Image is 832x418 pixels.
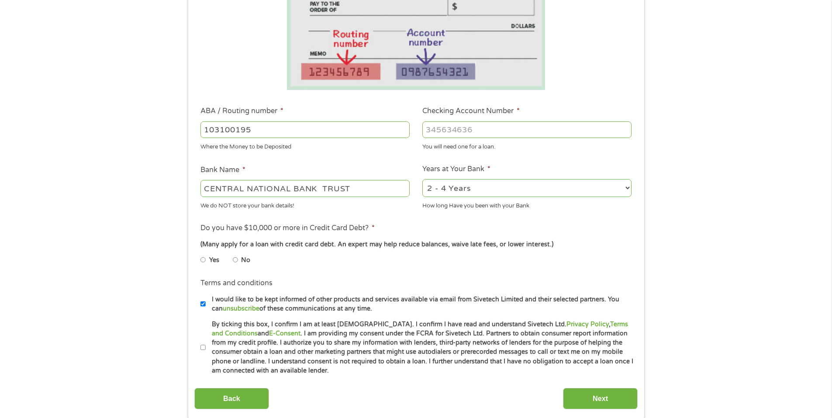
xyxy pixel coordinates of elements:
[563,388,638,409] input: Next
[206,320,634,376] label: By ticking this box, I confirm I am at least [DEMOGRAPHIC_DATA]. I confirm I have read and unders...
[422,165,490,174] label: Years at Your Bank
[194,388,269,409] input: Back
[200,279,273,288] label: Terms and conditions
[223,305,259,312] a: unsubscribe
[206,295,634,314] label: I would like to be kept informed of other products and services available via email from Sivetech...
[422,198,632,210] div: How long Have you been with your Bank
[212,321,628,337] a: Terms and Conditions
[209,256,219,265] label: Yes
[200,198,410,210] div: We do NOT store your bank details!
[200,240,631,249] div: (Many apply for a loan with credit card debt. An expert may help reduce balances, waive late fees...
[422,107,520,116] label: Checking Account Number
[200,107,283,116] label: ABA / Routing number
[269,330,300,337] a: E-Consent
[200,166,245,175] label: Bank Name
[200,224,375,233] label: Do you have $10,000 or more in Credit Card Debt?
[422,140,632,152] div: You will need one for a loan.
[422,121,632,138] input: 345634636
[200,140,410,152] div: Where the Money to be Deposited
[566,321,609,328] a: Privacy Policy
[241,256,250,265] label: No
[200,121,410,138] input: 263177916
